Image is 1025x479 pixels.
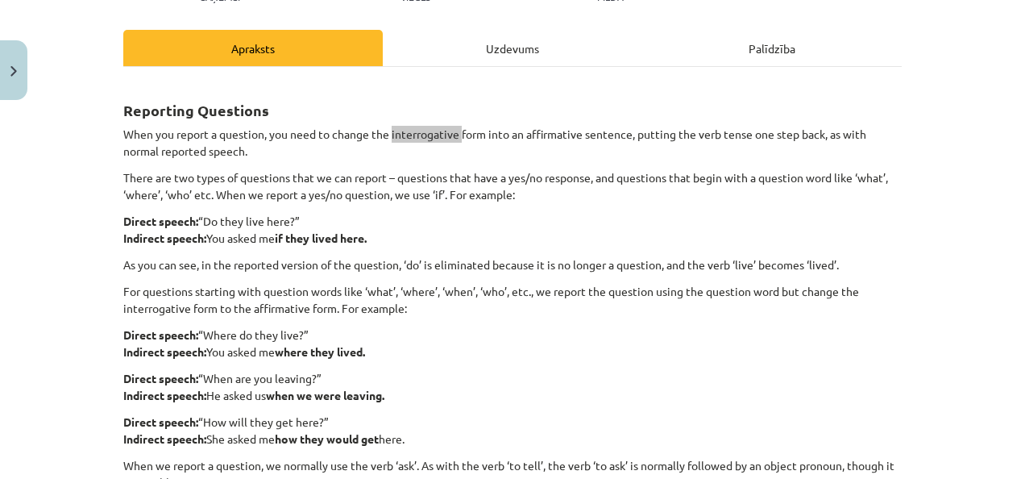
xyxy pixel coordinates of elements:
p: As you can see, in the reported version of the question, ‘do’ is eliminated because it is no long... [123,256,902,273]
p: When you report a question, you need to change the interrogative form into an affirmative sentenc... [123,126,902,160]
p: There are two types of questions that we can report – questions that have a yes/no response, and ... [123,169,902,203]
strong: Direct speech: [123,214,198,228]
strong: Direct speech: [123,327,198,342]
strong: Direct speech: [123,371,198,385]
strong: Indirect speech: [123,231,206,245]
p: “Do they live here?” You asked me [123,213,902,247]
p: “Where do they live?” You asked me [123,327,902,360]
strong: Reporting Questions [123,101,269,119]
div: Apraksts [123,30,383,66]
div: Palīdzība [642,30,902,66]
strong: when we were leaving. [266,388,384,402]
p: “When are you leaving?” He asked us [123,370,902,404]
p: “How will they get here?” She asked me here. [123,414,902,448]
strong: Indirect speech: [123,344,206,359]
strong: how they would get [275,431,379,446]
strong: Direct speech: [123,414,198,429]
strong: Indirect speech: [123,388,206,402]
strong: if they lived here. [275,231,367,245]
strong: Indirect speech: [123,431,206,446]
strong: where they lived. [275,344,365,359]
p: For questions starting with question words like ‘what’, ‘where’, ‘when’, ‘who’, etc., we report t... [123,283,902,317]
img: icon-close-lesson-0947bae3869378f0d4975bcd49f059093ad1ed9edebbc8119c70593378902aed.svg [10,66,17,77]
div: Uzdevums [383,30,642,66]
